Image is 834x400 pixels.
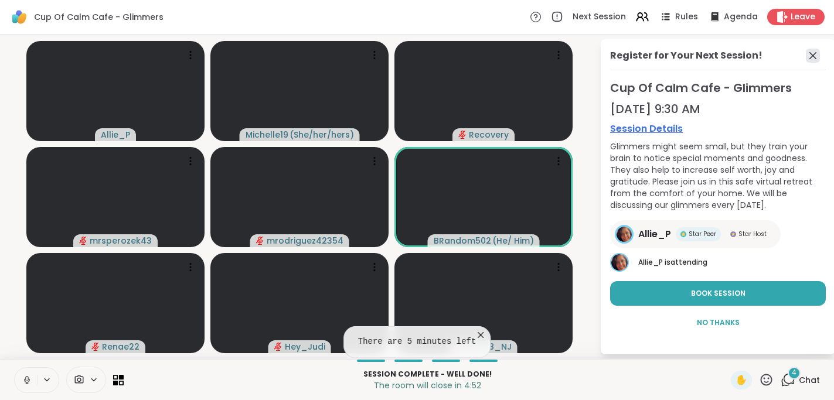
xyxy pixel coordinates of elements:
span: audio-muted [256,237,264,245]
span: 4 [792,368,796,378]
button: No Thanks [610,310,826,335]
span: ( She/her/hers ) [290,129,354,141]
img: ShareWell Logomark [9,7,29,27]
p: Session Complete - well done! [131,369,724,380]
span: audio-muted [274,343,282,351]
div: Register for Your Next Session! [610,49,762,63]
p: The room will close in 4:52 [131,380,724,391]
span: ( He/ Him ) [492,235,534,247]
span: audio-muted [91,343,100,351]
span: Renae22 [102,341,139,353]
span: Recovery [469,129,509,141]
span: Star Host [738,230,767,238]
img: Allie_P [611,254,628,271]
span: Hey_Judi [285,341,325,353]
span: Leave [791,11,815,23]
a: Allie_PAllie_PStar PeerStar PeerStar HostStar Host [610,220,781,248]
img: Allie_P [617,227,632,242]
a: Session Details [610,122,826,136]
span: Chat [799,374,820,386]
span: mrodriguez42354 [267,235,343,247]
pre: There are 5 minutes left [358,336,476,348]
span: Allie_P [638,227,671,241]
p: is attending [638,257,826,268]
span: Cup Of Calm Cafe - Glimmers [34,11,164,23]
span: mrsperozek43 [90,235,152,247]
div: [DATE] 9:30 AM [610,101,826,117]
span: No Thanks [697,317,740,328]
img: Star Peer [680,231,686,237]
div: Glimmers might seem small, but they train your brain to notice special moments and goodness. They... [610,141,826,211]
span: Allie_P [101,129,130,141]
span: Agenda [724,11,758,23]
span: audio-muted [458,131,467,139]
span: ✋ [736,373,747,387]
span: Allie_P [638,257,663,267]
button: Book Session [610,281,826,306]
img: Star Host [730,231,736,237]
span: Book Session [691,288,746,299]
span: Star Peer [689,230,716,238]
span: Rules [675,11,698,23]
span: Cup Of Calm Cafe - Glimmers [610,80,826,96]
span: BRandom502 [434,235,491,247]
span: Next Session [573,11,626,23]
span: audio-muted [79,237,87,245]
span: Michelle19 [246,129,288,141]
